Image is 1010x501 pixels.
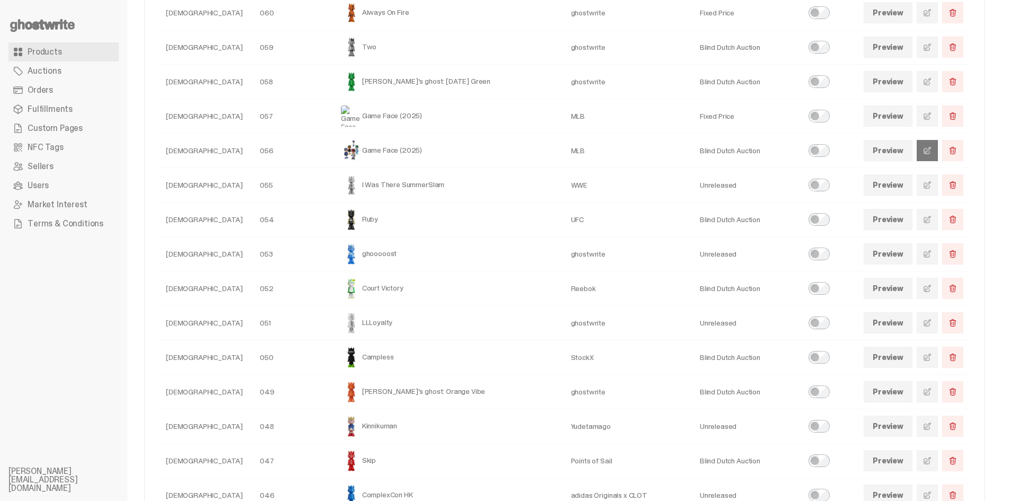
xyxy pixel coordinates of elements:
[251,99,332,134] td: 057
[341,2,362,23] img: Always On Fire
[691,340,798,375] td: Blind Dutch Auction
[942,312,963,333] button: Delete Product
[157,65,251,99] td: [DEMOGRAPHIC_DATA]
[251,168,332,203] td: 055
[563,237,691,271] td: ghostwrite
[691,375,798,409] td: Blind Dutch Auction
[341,278,362,299] img: Court Victory
[157,306,251,340] td: [DEMOGRAPHIC_DATA]
[157,168,251,203] td: [DEMOGRAPHIC_DATA]
[341,174,362,196] img: I Was There SummerSlam
[8,467,136,493] li: [PERSON_NAME][EMAIL_ADDRESS][DOMAIN_NAME]
[8,157,119,176] a: Sellers
[332,340,563,375] td: Campless
[332,375,563,409] td: [PERSON_NAME]'s ghost: Orange Vibe
[563,375,691,409] td: ghostwrite
[563,99,691,134] td: MLB
[942,2,963,23] button: Delete Product
[28,86,53,94] span: Orders
[864,381,912,402] a: Preview
[251,409,332,444] td: 048
[251,203,332,237] td: 054
[251,30,332,65] td: 059
[28,162,54,171] span: Sellers
[157,375,251,409] td: [DEMOGRAPHIC_DATA]
[332,30,563,65] td: Two
[864,416,912,437] a: Preview
[563,134,691,168] td: MLB
[251,65,332,99] td: 058
[563,203,691,237] td: UFC
[864,278,912,299] a: Preview
[942,416,963,437] button: Delete Product
[864,243,912,265] a: Preview
[864,140,912,161] a: Preview
[8,214,119,233] a: Terms & Conditions
[864,106,912,127] a: Preview
[28,200,87,209] span: Market Interest
[864,347,912,368] a: Preview
[251,340,332,375] td: 050
[332,271,563,306] td: Court Victory
[341,312,362,333] img: LLLoyalty
[942,381,963,402] button: Delete Product
[251,237,332,271] td: 053
[157,99,251,134] td: [DEMOGRAPHIC_DATA]
[251,444,332,478] td: 047
[332,409,563,444] td: Kinnikuman
[942,347,963,368] button: Delete Product
[942,37,963,58] button: Delete Product
[563,409,691,444] td: Yudetamago
[942,174,963,196] button: Delete Product
[332,99,563,134] td: Game Face (2025)
[157,237,251,271] td: [DEMOGRAPHIC_DATA]
[28,105,73,113] span: Fulfillments
[691,134,798,168] td: Blind Dutch Auction
[251,306,332,340] td: 051
[341,106,362,127] img: Game Face (2025)
[8,81,119,100] a: Orders
[8,42,119,61] a: Products
[942,209,963,230] button: Delete Product
[691,65,798,99] td: Blind Dutch Auction
[341,37,362,58] img: Two
[864,312,912,333] a: Preview
[332,203,563,237] td: Ruby
[942,243,963,265] button: Delete Product
[864,71,912,92] a: Preview
[157,30,251,65] td: [DEMOGRAPHIC_DATA]
[8,119,119,138] a: Custom Pages
[251,134,332,168] td: 056
[563,340,691,375] td: StockX
[864,209,912,230] a: Preview
[341,243,362,265] img: ghooooost
[341,140,362,161] img: Game Face (2025)
[157,340,251,375] td: [DEMOGRAPHIC_DATA]
[332,306,563,340] td: LLLoyalty
[28,181,49,190] span: Users
[332,168,563,203] td: I Was There SummerSlam
[691,30,798,65] td: Blind Dutch Auction
[157,203,251,237] td: [DEMOGRAPHIC_DATA]
[864,450,912,471] a: Preview
[691,271,798,306] td: Blind Dutch Auction
[251,375,332,409] td: 049
[28,143,64,152] span: NFC Tags
[8,176,119,195] a: Users
[28,219,103,228] span: Terms & Conditions
[563,444,691,478] td: Points of Sail
[332,237,563,271] td: ghooooost
[8,61,119,81] a: Auctions
[942,450,963,471] button: Delete Product
[691,237,798,271] td: Unreleased
[8,195,119,214] a: Market Interest
[691,306,798,340] td: Unreleased
[691,203,798,237] td: Blind Dutch Auction
[341,347,362,368] img: Campless
[864,174,912,196] a: Preview
[563,30,691,65] td: ghostwrite
[28,48,62,56] span: Products
[942,71,963,92] button: Delete Product
[563,168,691,203] td: WWE
[332,134,563,168] td: Game Face (2025)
